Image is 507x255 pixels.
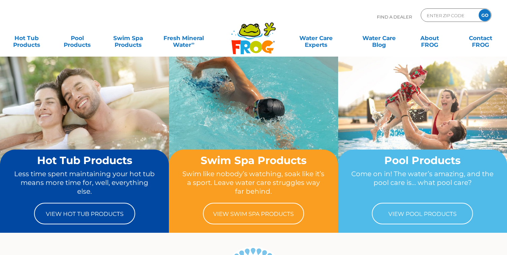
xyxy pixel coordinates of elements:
[479,9,491,21] input: GO
[7,31,46,45] a: Hot TubProducts
[284,31,348,45] a: Water CareExperts
[182,155,325,166] h2: Swim Spa Products
[159,31,208,45] a: Fresh MineralWater∞
[34,203,135,224] a: View Hot Tub Products
[169,56,338,182] img: home-banner-swim-spa-short
[351,155,494,166] h2: Pool Products
[351,169,494,196] p: Come on in! The water’s amazing, and the pool care is… what pool care?
[372,203,473,224] a: View Pool Products
[58,31,97,45] a: PoolProducts
[338,56,507,182] img: home-banner-pool-short
[108,31,148,45] a: Swim SpaProducts
[228,13,279,55] img: Frog Products Logo
[191,41,194,46] sup: ∞
[13,155,156,166] h2: Hot Tub Products
[410,31,449,45] a: AboutFROG
[13,169,156,196] p: Less time spent maintaining your hot tub means more time for, well, everything else.
[359,31,399,45] a: Water CareBlog
[377,8,412,25] p: Find A Dealer
[461,31,500,45] a: ContactFROG
[203,203,304,224] a: View Swim Spa Products
[182,169,325,196] p: Swim like nobody’s watching, soak like it’s a sport. Leave water care struggles way far behind.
